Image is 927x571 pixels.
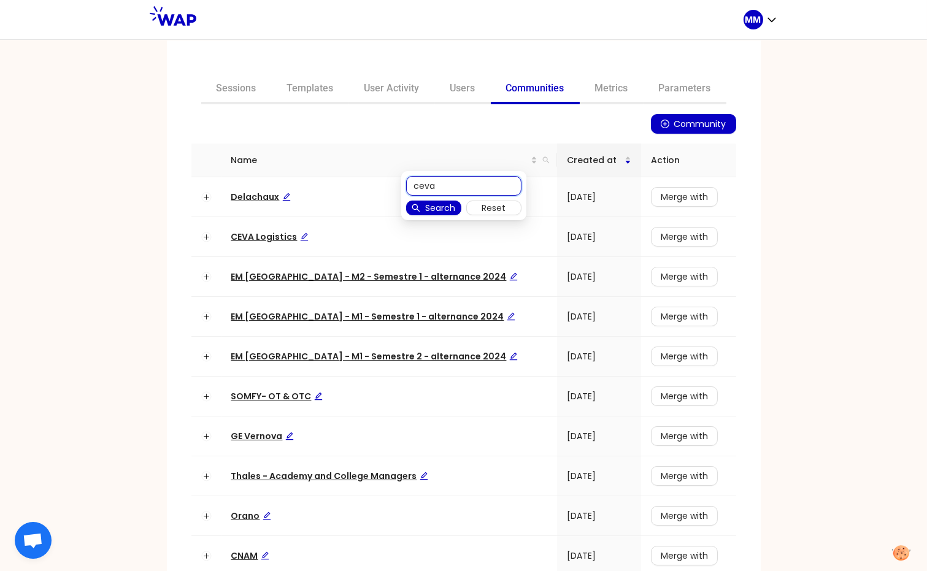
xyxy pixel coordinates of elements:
[651,466,718,486] button: Merge with
[435,75,491,104] a: Users
[744,10,778,29] button: MM
[282,193,291,201] span: edit
[491,75,580,104] a: Communities
[272,75,349,104] a: Templates
[201,192,211,202] button: Expand row
[231,191,291,203] a: DelachauxEdit
[557,177,640,217] td: [DATE]
[231,350,518,362] a: EM [GEOGRAPHIC_DATA] - M1 - Semestre 2 - alternance 2024Edit
[651,227,718,247] button: Merge with
[231,231,309,243] span: CEVA Logistics
[201,511,211,521] button: Expand row
[651,347,718,366] button: Merge with
[300,232,309,241] span: edit
[540,151,552,169] span: search
[557,416,640,456] td: [DATE]
[651,114,736,134] button: plus-circleCommunity
[285,429,294,443] div: Edit
[201,471,211,481] button: Expand row
[231,510,271,522] a: OranoEdit
[412,204,420,213] span: search
[509,270,518,283] div: Edit
[661,389,708,403] span: Merge with
[231,270,518,283] span: EM [GEOGRAPHIC_DATA] - M2 - Semestre 1 - alternance 2024
[651,506,718,526] button: Merge with
[644,75,726,104] a: Parameters
[661,190,708,204] span: Merge with
[661,509,708,523] span: Merge with
[557,297,640,337] td: [DATE]
[482,201,506,215] span: Reset
[466,201,521,215] button: Reset
[15,522,52,559] a: Ouvrir le chat
[661,469,708,483] span: Merge with
[557,377,640,416] td: [DATE]
[509,350,518,363] div: Edit
[231,430,294,442] span: GE Vernova
[567,153,624,167] span: Created at
[557,456,640,496] td: [DATE]
[285,432,294,440] span: edit
[507,312,515,321] span: edit
[661,310,708,323] span: Merge with
[261,549,269,562] div: Edit
[300,230,309,243] div: Edit
[557,337,640,377] td: [DATE]
[201,551,211,561] button: Expand row
[201,391,211,401] button: Expand row
[542,156,550,164] span: search
[231,550,269,562] a: CNAMEdit
[661,350,708,363] span: Merge with
[231,390,323,402] a: SOMFY- OT & OTCEdit
[263,512,271,520] span: edit
[231,390,323,402] span: SOMFY- OT & OTC
[651,267,718,286] button: Merge with
[231,350,518,362] span: EM [GEOGRAPHIC_DATA] - M1 - Semestre 2 - alternance 2024
[201,232,211,242] button: Expand row
[885,538,918,568] button: Manage your preferences about cookies
[263,509,271,523] div: Edit
[231,430,294,442] a: GE VernovaEdit
[557,257,640,297] td: [DATE]
[651,307,718,326] button: Merge with
[231,153,531,167] span: Name
[509,272,518,281] span: edit
[509,352,518,361] span: edit
[231,231,309,243] a: CEVA LogisticsEdit
[349,75,435,104] a: User Activity
[580,75,644,104] a: Metrics
[201,75,272,104] a: Sessions
[641,144,736,177] th: Action
[425,201,455,215] span: Search
[201,272,211,282] button: Expand row
[661,230,708,243] span: Merge with
[201,312,211,321] button: Expand row
[231,310,515,323] span: EM [GEOGRAPHIC_DATA] - M1 - Semestre 1 - alternance 2024
[231,191,291,203] span: Delachaux
[420,469,428,483] div: Edit
[557,217,640,257] td: [DATE]
[314,392,323,400] span: edit
[651,426,718,446] button: Merge with
[201,431,211,441] button: Expand row
[420,472,428,480] span: edit
[231,270,518,283] a: EM [GEOGRAPHIC_DATA] - M2 - Semestre 1 - alternance 2024Edit
[201,351,211,361] button: Expand row
[231,470,428,482] a: Thales - Academy and College ManagersEdit
[261,551,269,560] span: edit
[745,13,761,26] p: MM
[651,187,718,207] button: Merge with
[507,310,515,323] div: Edit
[651,546,718,565] button: Merge with
[557,496,640,536] td: [DATE]
[231,470,428,482] span: Thales - Academy and College Managers
[406,176,521,196] input: Search name
[674,117,726,131] span: Community
[661,270,708,283] span: Merge with
[651,386,718,406] button: Merge with
[661,549,708,562] span: Merge with
[314,389,323,403] div: Edit
[282,190,291,204] div: Edit
[406,201,461,215] button: searchSearch
[231,310,515,323] a: EM [GEOGRAPHIC_DATA] - M1 - Semestre 1 - alternance 2024Edit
